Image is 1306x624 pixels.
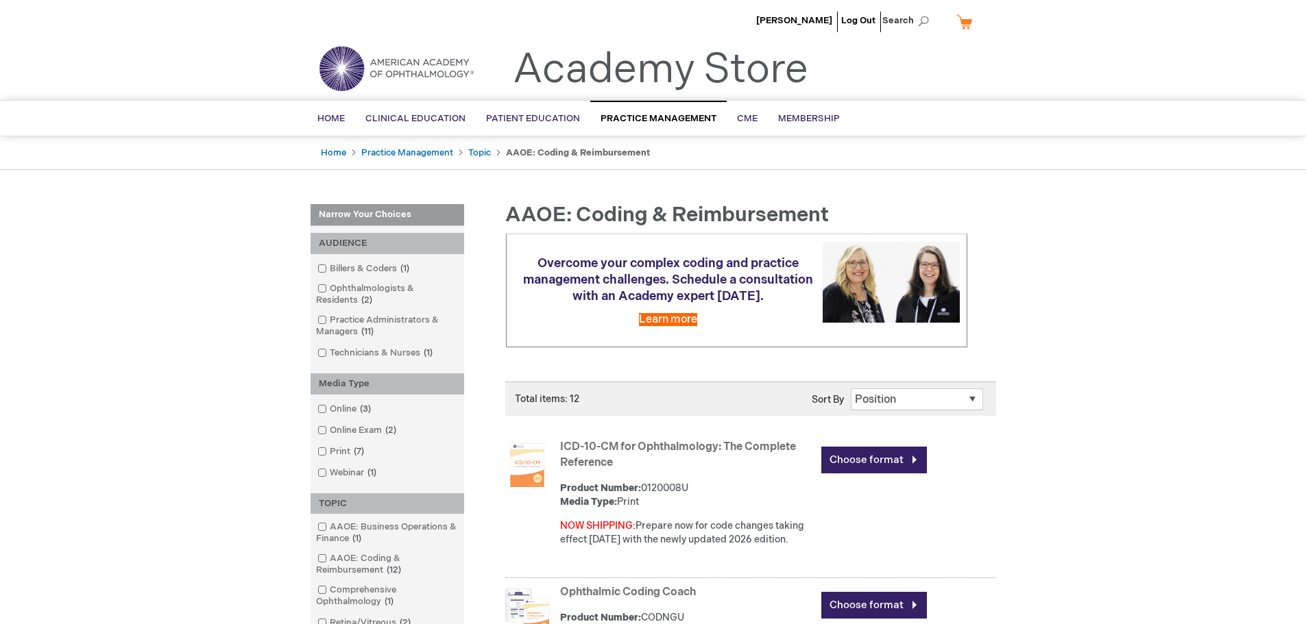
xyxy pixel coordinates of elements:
span: Membership [778,113,840,124]
span: Search [882,7,934,34]
img: ICD-10-CM for Ophthalmology: The Complete Reference [505,443,549,487]
a: Technicians & Nurses1 [314,347,438,360]
span: CME [737,113,758,124]
span: 1 [364,467,380,478]
a: Learn more [639,313,697,326]
strong: AAOE: Coding & Reimbursement [506,147,650,158]
a: Practice Management [361,147,453,158]
span: 1 [420,347,436,358]
label: Sort By [812,394,844,405]
div: 0120008U Print [560,482,814,509]
strong: Product Number: [560,612,641,623]
span: 2 [382,425,400,436]
span: 1 [349,533,365,544]
a: Webinar1 [314,466,382,479]
strong: Narrow Your Choices [311,204,464,226]
span: Patient Education [486,113,580,124]
span: 7 [350,446,367,457]
a: [PERSON_NAME] [756,15,832,26]
a: Online3 [314,403,376,416]
a: Choose format [821,447,927,473]
img: Schedule a consultation with an Academy expert today [823,242,960,322]
span: Clinical Education [365,113,465,124]
a: Online Exam2 [314,424,402,437]
a: AAOE: Business Operations & Finance1 [314,521,461,545]
div: TOPIC [311,493,464,514]
a: Log Out [841,15,875,26]
strong: Media Type: [560,496,617,508]
a: Home [321,147,346,158]
a: Billers & Coders1 [314,262,415,275]
span: 1 [397,263,413,274]
font: NOW SHIPPING: [560,520,636,532]
span: 12 [383,564,404,575]
span: 3 [356,403,374,414]
a: Topic [468,147,491,158]
span: 2 [358,295,376,305]
a: AAOE: Coding & Reimbursement12 [314,552,461,577]
span: Home [317,113,345,124]
a: Print7 [314,445,370,458]
div: Media Type [311,373,464,395]
span: Practice Management [601,113,716,124]
a: Comprehensive Ophthalmology1 [314,584,461,608]
div: Prepare now for code changes taking effect [DATE] with the newly updated 2026 edition. [560,519,814,547]
a: Practice Administrators & Managers11 [314,314,461,338]
div: AUDIENCE [311,233,464,254]
span: 1 [381,596,397,607]
span: AAOE: Coding & Reimbursement [505,203,829,227]
a: Academy Store [513,45,808,95]
strong: Product Number: [560,482,641,494]
a: Ophthalmic Coding Coach [560,586,696,599]
span: Total items: 12 [515,393,579,405]
a: Choose format [821,592,927,619]
span: 11 [358,326,377,337]
span: Overcome your complex coding and practice management challenges. Schedule a consultation with an ... [523,256,813,303]
a: ICD-10-CM for Ophthalmology: The Complete Reference [560,440,796,469]
a: Ophthalmologists & Residents2 [314,282,461,307]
